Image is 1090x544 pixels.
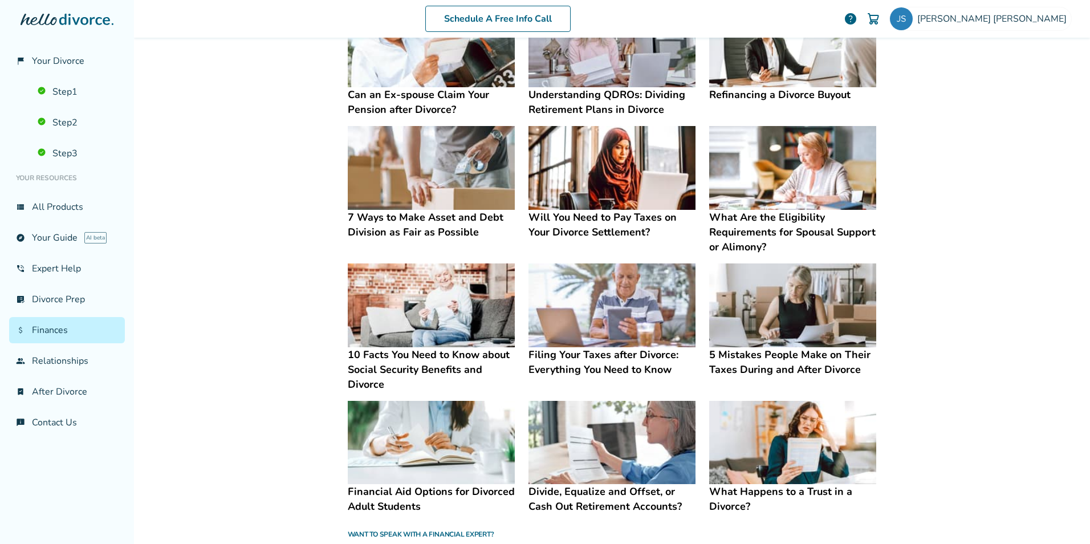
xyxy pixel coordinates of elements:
iframe: Chat Widget [1033,489,1090,544]
a: 5 Mistakes People Make on Their Taxes During and After Divorce5 Mistakes People Make on Their Tax... [709,263,876,377]
span: list_alt_check [16,295,25,304]
a: Divide, Equalize and Offset, or Cash Out Retirement Accounts?Divide, Equalize and Offset, or Cash... [528,401,696,514]
li: Your Resources [9,167,125,189]
a: Schedule A Free Info Call [425,6,571,32]
a: What Happens to a Trust in a Divorce?What Happens to a Trust in a Divorce? [709,401,876,514]
a: Step2 [31,109,125,136]
a: Understanding QDROs: Dividing Retirement Plans in DivorceUnderstanding QDROs: Dividing Retirement... [528,4,696,117]
span: Your Divorce [32,55,84,67]
a: chat_infoContact Us [9,409,125,436]
h4: What Happens to a Trust in a Divorce? [709,484,876,514]
h4: 10 Facts You Need to Know about Social Security Benefits and Divorce [348,347,515,392]
a: bookmark_checkAfter Divorce [9,379,125,405]
a: Filing Your Taxes after Divorce: Everything You Need to KnowFiling Your Taxes after Divorce: Ever... [528,263,696,377]
img: Refinancing a Divorce Buyout [709,4,876,88]
a: phone_in_talkExpert Help [9,255,125,282]
h4: 7 Ways to Make Asset and Debt Division as Fair as Possible [348,210,515,239]
span: explore [16,233,25,242]
img: Can an Ex-spouse Claim Your Pension after Divorce? [348,4,515,88]
img: 7 Ways to Make Asset and Debt Division as Fair as Possible [348,126,515,210]
img: 10 Facts You Need to Know about Social Security Benefits and Divorce [348,263,515,347]
h4: Filing Your Taxes after Divorce: Everything You Need to Know [528,347,696,377]
a: Can an Ex-spouse Claim Your Pension after Divorce?Can an Ex-spouse Claim Your Pension after Divorce? [348,4,515,117]
img: jessica.sisco@gmail.com [890,7,913,30]
h4: Refinancing a Divorce Buyout [709,87,876,102]
span: Want to speak with a financial expert? [348,530,494,539]
span: view_list [16,202,25,212]
h4: Divide, Equalize and Offset, or Cash Out Retirement Accounts? [528,484,696,514]
span: attach_money [16,326,25,335]
img: Divide, Equalize and Offset, or Cash Out Retirement Accounts? [528,401,696,485]
img: Cart [867,12,880,26]
span: chat_info [16,418,25,427]
a: What Are the Eligibility Requirements for Spousal Support or Alimony?What Are the Eligibility Req... [709,126,876,254]
h4: Can an Ex-spouse Claim Your Pension after Divorce? [348,87,515,117]
a: list_alt_checkDivorce Prep [9,286,125,312]
span: AI beta [84,232,107,243]
a: 10 Facts You Need to Know about Social Security Benefits and Divorce10 Facts You Need to Know abo... [348,263,515,392]
h4: Will You Need to Pay Taxes on Your Divorce Settlement? [528,210,696,239]
img: What Are the Eligibility Requirements for Spousal Support or Alimony? [709,126,876,210]
a: flag_2Your Divorce [9,48,125,74]
a: Financial Aid Options for Divorced Adult StudentsFinancial Aid Options for Divorced Adult Students [348,401,515,514]
a: help [844,12,857,26]
a: attach_moneyFinances [9,317,125,343]
h4: Understanding QDROs: Dividing Retirement Plans in Divorce [528,87,696,117]
h4: Financial Aid Options for Divorced Adult Students [348,484,515,514]
span: flag_2 [16,56,25,66]
h4: 5 Mistakes People Make on Their Taxes During and After Divorce [709,347,876,377]
img: Filing Your Taxes after Divorce: Everything You Need to Know [528,263,696,347]
a: groupRelationships [9,348,125,374]
img: What Happens to a Trust in a Divorce? [709,401,876,485]
a: view_listAll Products [9,194,125,220]
span: group [16,356,25,366]
img: Will You Need to Pay Taxes on Your Divorce Settlement? [528,126,696,210]
h4: What Are the Eligibility Requirements for Spousal Support or Alimony? [709,210,876,254]
a: exploreYour GuideAI beta [9,225,125,251]
a: Will You Need to Pay Taxes on Your Divorce Settlement?Will You Need to Pay Taxes on Your Divorce ... [528,126,696,239]
a: Step1 [31,79,125,105]
a: Step3 [31,140,125,167]
img: 5 Mistakes People Make on Their Taxes During and After Divorce [709,263,876,347]
a: 7 Ways to Make Asset and Debt Division as Fair as Possible7 Ways to Make Asset and Debt Division ... [348,126,515,239]
a: Refinancing a Divorce BuyoutRefinancing a Divorce Buyout [709,4,876,103]
span: bookmark_check [16,387,25,396]
img: Financial Aid Options for Divorced Adult Students [348,401,515,485]
span: phone_in_talk [16,264,25,273]
span: [PERSON_NAME] [PERSON_NAME] [917,13,1071,25]
img: Understanding QDROs: Dividing Retirement Plans in Divorce [528,4,696,88]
